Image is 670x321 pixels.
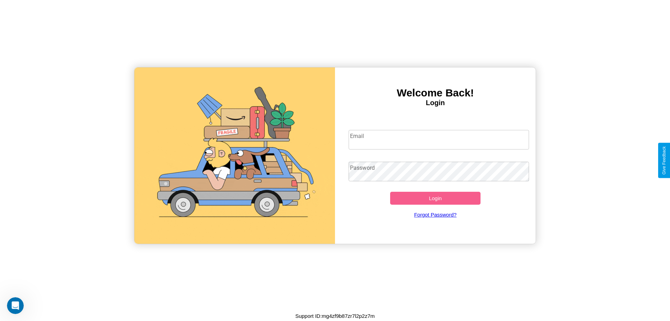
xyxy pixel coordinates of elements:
[134,67,335,244] img: gif
[7,297,24,314] iframe: Intercom live chat
[345,205,526,225] a: Forgot Password?
[295,311,375,321] p: Support ID: mg4zf9b87zr7l2p2z7m
[390,192,481,205] button: Login
[335,87,536,99] h3: Welcome Back!
[662,146,667,175] div: Give Feedback
[335,99,536,107] h4: Login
